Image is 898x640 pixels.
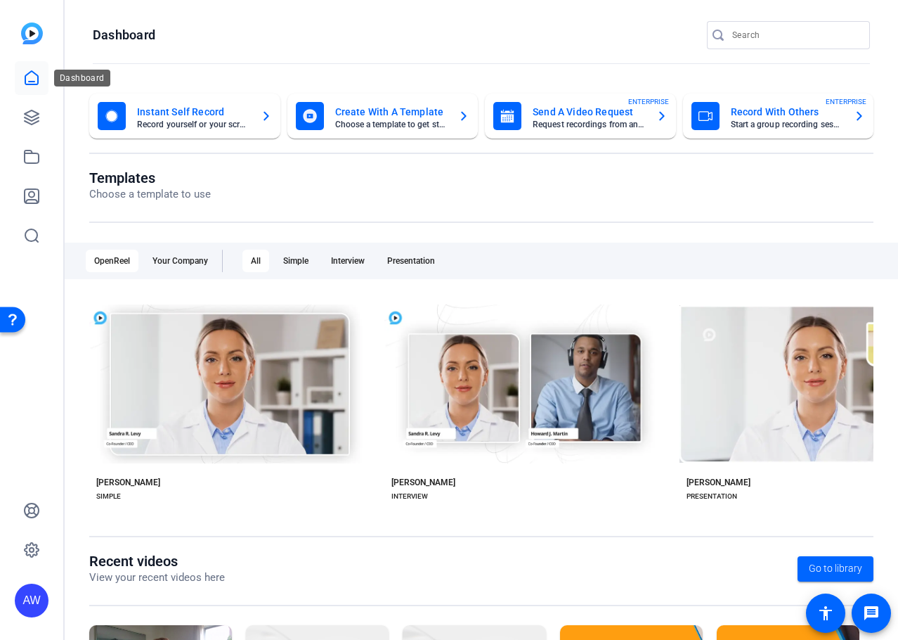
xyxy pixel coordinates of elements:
[275,250,317,272] div: Simple
[826,96,866,107] span: ENTERPRISE
[863,605,880,622] mat-icon: message
[15,584,48,617] div: AW
[335,103,448,120] mat-card-title: Create With A Template
[391,491,428,502] div: INTERVIEW
[89,570,225,586] p: View your recent videos here
[485,94,676,139] button: Send A Video RequestRequest recordings from anyone, anywhereENTERPRISE
[287,94,479,139] button: Create With A TemplateChoose a template to get started
[798,556,873,582] a: Go to library
[144,250,216,272] div: Your Company
[323,250,373,272] div: Interview
[21,23,43,44] img: blue-gradient.svg
[96,491,121,502] div: SIMPLE
[628,96,669,107] span: ENTERPRISE
[96,477,160,488] div: [PERSON_NAME]
[89,186,211,203] p: Choose a template to use
[731,120,843,129] mat-card-subtitle: Start a group recording session
[93,27,155,44] h1: Dashboard
[86,250,138,272] div: OpenReel
[533,120,645,129] mat-card-subtitle: Request recordings from anyone, anywhere
[89,169,211,186] h1: Templates
[137,103,249,120] mat-card-title: Instant Self Record
[533,103,645,120] mat-card-title: Send A Video Request
[817,605,834,622] mat-icon: accessibility
[335,120,448,129] mat-card-subtitle: Choose a template to get started
[686,491,737,502] div: PRESENTATION
[89,553,225,570] h1: Recent videos
[89,94,280,139] button: Instant Self RecordRecord yourself or your screen
[379,250,443,272] div: Presentation
[731,103,843,120] mat-card-title: Record With Others
[683,94,874,139] button: Record With OthersStart a group recording sessionENTERPRISE
[137,120,249,129] mat-card-subtitle: Record yourself or your screen
[686,477,750,488] div: [PERSON_NAME]
[391,477,455,488] div: [PERSON_NAME]
[809,561,862,576] span: Go to library
[732,27,859,44] input: Search
[242,250,269,272] div: All
[54,70,110,87] div: Dashboard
